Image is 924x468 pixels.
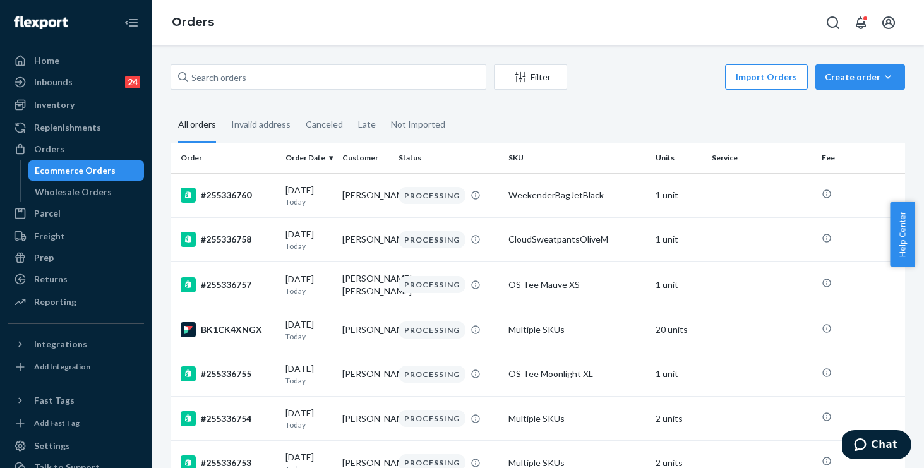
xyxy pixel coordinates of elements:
div: Ecommerce Orders [35,164,116,177]
div: All orders [178,108,216,143]
div: PROCESSING [399,321,465,339]
div: Inventory [34,99,75,111]
a: Prep [8,248,144,268]
a: Replenishments [8,117,144,138]
img: Flexport logo [14,16,68,29]
button: Open Search Box [820,10,846,35]
div: Filter [495,71,567,83]
div: Not Imported [391,108,445,141]
div: [DATE] [285,318,332,342]
div: Replenishments [34,121,101,134]
ol: breadcrumbs [162,4,224,41]
p: Today [285,375,332,386]
a: Add Integration [8,359,144,375]
a: Returns [8,269,144,289]
div: OS Tee Mauve XS [508,279,645,291]
div: Canceled [306,108,343,141]
a: Wholesale Orders [28,182,145,202]
div: Add Fast Tag [34,417,80,428]
a: Freight [8,226,144,246]
a: Settings [8,436,144,456]
div: #255336757 [181,277,275,292]
div: #255336760 [181,188,275,203]
div: Prep [34,251,54,264]
td: [PERSON_NAME] [337,217,393,261]
div: Invalid address [231,108,291,141]
div: PROCESSING [399,366,465,383]
a: Add Fast Tag [8,416,144,431]
td: 1 unit [651,352,707,396]
div: [DATE] [285,228,332,251]
div: Orders [34,143,64,155]
p: Today [285,241,332,251]
td: [PERSON_NAME] [337,352,393,396]
td: [PERSON_NAME] [337,397,393,441]
div: Settings [34,440,70,452]
td: Multiple SKUs [503,397,651,441]
div: Freight [34,230,65,243]
div: #255336758 [181,232,275,247]
div: [DATE] [285,407,332,430]
td: Multiple SKUs [503,308,651,352]
a: Inbounds24 [8,72,144,92]
div: Inbounds [34,76,73,88]
div: [DATE] [285,273,332,296]
div: Fast Tags [34,394,75,407]
button: Fast Tags [8,390,144,411]
a: Reporting [8,292,144,312]
div: #255336755 [181,366,275,381]
td: [PERSON_NAME] [337,308,393,352]
th: Status [393,143,503,173]
button: Open notifications [848,10,873,35]
div: CloudSweatpantsOliveM [508,233,645,246]
div: #255336754 [181,411,275,426]
div: [DATE] [285,363,332,386]
div: Late [358,108,376,141]
div: Create order [825,71,896,83]
a: Orders [172,15,214,29]
a: Ecommerce Orders [28,160,145,181]
div: Home [34,54,59,67]
td: 1 unit [651,217,707,261]
div: OS Tee Moonlight XL [508,368,645,380]
div: 24 [125,76,140,88]
div: BK1CK4XNGX [181,322,275,337]
div: Add Integration [34,361,90,372]
a: Parcel [8,203,144,224]
td: 1 unit [651,261,707,308]
td: [PERSON_NAME] [PERSON_NAME] [337,261,393,308]
button: Filter [494,64,567,90]
p: Today [285,419,332,430]
button: Help Center [890,202,915,267]
th: Service [707,143,817,173]
th: Order [171,143,280,173]
div: Integrations [34,338,87,351]
div: Reporting [34,296,76,308]
th: Units [651,143,707,173]
button: Integrations [8,334,144,354]
button: Create order [815,64,905,90]
p: Today [285,331,332,342]
div: [DATE] [285,184,332,207]
a: Orders [8,139,144,159]
div: WeekenderBagJetBlack [508,189,645,201]
a: Inventory [8,95,144,115]
th: Order Date [280,143,337,173]
a: Home [8,51,144,71]
th: Fee [817,143,905,173]
button: Close Navigation [119,10,144,35]
div: Customer [342,152,388,163]
div: PROCESSING [399,187,465,204]
div: PROCESSING [399,276,465,293]
td: 2 units [651,397,707,441]
div: Parcel [34,207,61,220]
td: [PERSON_NAME] [337,173,393,217]
td: 20 units [651,308,707,352]
p: Today [285,196,332,207]
button: Import Orders [725,64,808,90]
div: PROCESSING [399,231,465,248]
div: Returns [34,273,68,285]
td: 1 unit [651,173,707,217]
